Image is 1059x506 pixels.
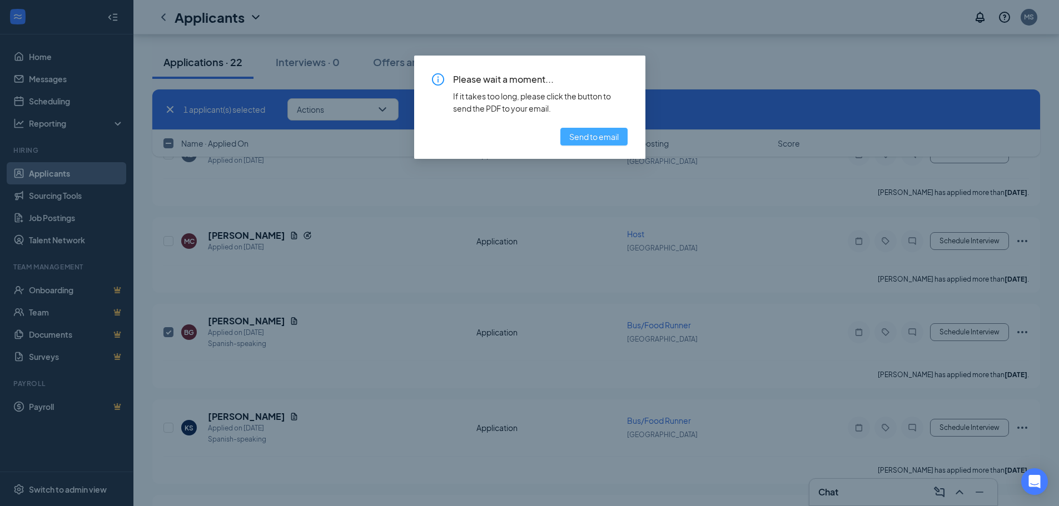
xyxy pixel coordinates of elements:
div: If it takes too long, please click the button to send the PDF to your email. [453,90,628,114]
span: Please wait a moment... [453,73,628,86]
button: Send to email [560,128,628,146]
div: Open Intercom Messenger [1021,468,1048,495]
span: Send to email [569,131,619,143]
span: info-circle [432,73,444,86]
